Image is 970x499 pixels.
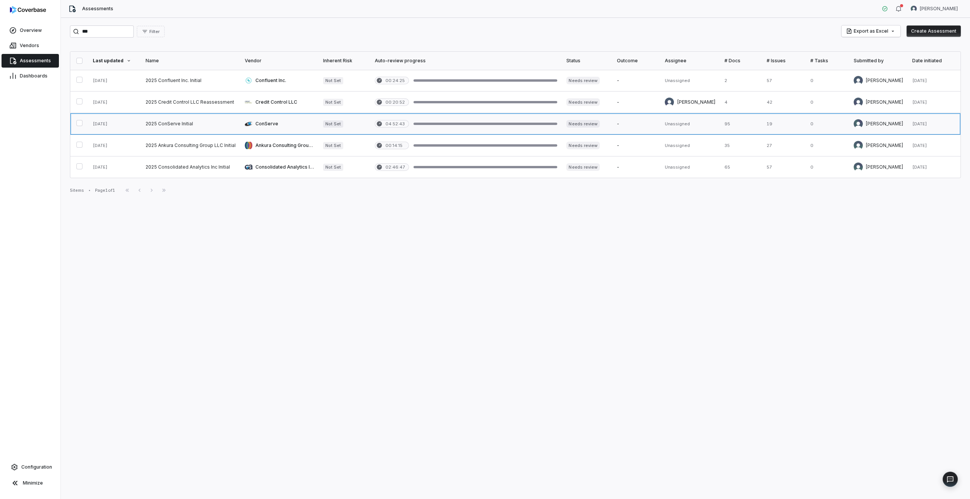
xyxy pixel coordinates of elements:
a: Dashboards [2,69,59,83]
td: - [612,113,660,135]
img: Jonathan Lee avatar [854,141,863,150]
div: Vendor [245,58,314,64]
div: Assignee [665,58,715,64]
span: Minimize [23,480,43,486]
img: Travis Helton avatar [911,6,917,12]
a: Vendors [2,39,59,52]
img: logo-D7KZi-bG.svg [10,6,46,14]
td: - [612,156,660,178]
div: Submitted by [854,58,903,64]
span: [PERSON_NAME] [920,6,958,12]
div: Auto-review progress [375,58,557,64]
span: Overview [20,27,42,33]
div: Status [566,58,607,64]
div: Inherent Risk [323,58,366,64]
img: Jonathan Lee avatar [854,163,863,172]
span: Assessments [82,6,113,12]
img: Bridget Seagraves avatar [854,98,863,107]
div: Name [146,58,236,64]
img: George Munyua avatar [854,76,863,85]
a: Configuration [3,460,57,474]
img: Bridget Seagraves avatar [665,98,674,107]
span: Vendors [20,43,39,49]
div: • [89,188,90,193]
td: - [612,92,660,113]
button: Export as Excel [842,25,900,37]
a: Assessments [2,54,59,68]
div: Last updated [93,58,136,64]
td: - [612,70,660,92]
div: 5 items [70,188,84,193]
td: - [612,135,660,156]
div: Outcome [617,58,656,64]
button: Create Assessment [907,25,961,37]
div: Page 1 of 1 [95,188,115,193]
div: Date initiated [912,58,954,64]
span: Assessments [20,58,51,64]
a: Overview [2,24,59,37]
button: Filter [137,26,165,37]
span: Dashboards [20,73,48,79]
div: # Docs [724,58,758,64]
img: Travis Helton avatar [854,119,863,128]
button: Travis Helton avatar[PERSON_NAME] [906,3,962,14]
span: Filter [149,29,160,35]
div: # Issues [767,58,801,64]
button: Minimize [3,475,57,491]
span: Configuration [21,464,52,470]
div: # Tasks [810,58,845,64]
